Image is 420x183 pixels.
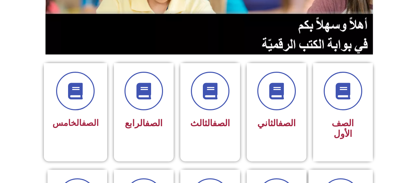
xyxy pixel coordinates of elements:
span: الخامس [52,118,99,128]
a: الصف [145,118,163,129]
span: الصف الأول [332,118,354,139]
span: الثاني [257,118,296,129]
a: الصف [278,118,296,129]
span: الثالث [190,118,230,129]
span: الرابع [125,118,163,129]
a: الصف [212,118,230,129]
a: الصف [82,118,99,128]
